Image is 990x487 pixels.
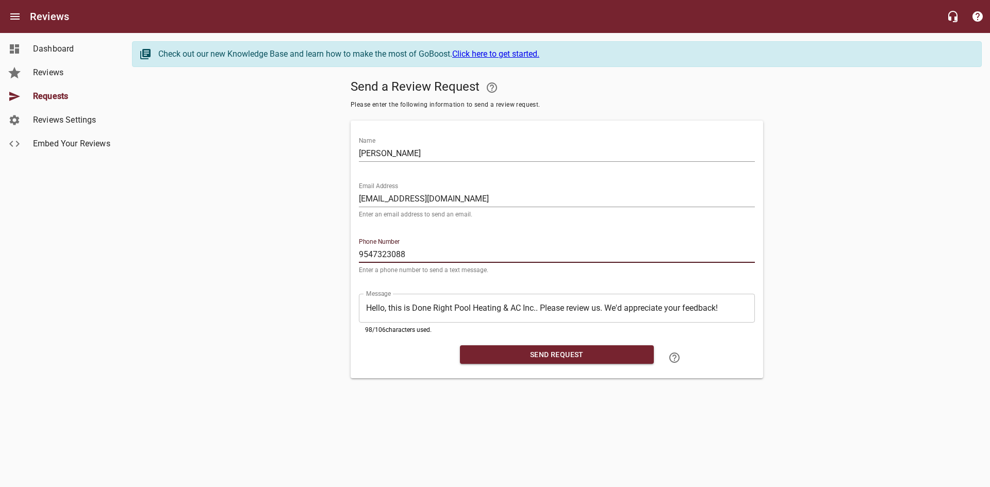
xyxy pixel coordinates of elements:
[351,100,763,110] span: Please enter the following information to send a review request.
[3,4,27,29] button: Open drawer
[359,239,400,245] label: Phone Number
[452,49,539,59] a: Click here to get started.
[359,211,755,217] p: Enter an email address to send an email.
[366,303,748,313] textarea: Hello, this is Done Right Pool Heating & AC Inc.. Please review us. We'd appreciate your feedback!
[33,138,111,150] span: Embed Your Reviews
[30,8,69,25] h6: Reviews
[480,75,504,100] a: Your Google or Facebook account must be connected to "Send a Review Request"
[460,345,654,364] button: Send Request
[365,326,432,333] span: 98 / 106 characters used.
[965,4,990,29] button: Support Portal
[468,348,646,361] span: Send Request
[33,114,111,126] span: Reviews Settings
[33,66,111,79] span: Reviews
[33,90,111,103] span: Requests
[33,43,111,55] span: Dashboard
[662,345,687,370] a: Learn how to "Send a Review Request"
[351,75,763,100] h5: Send a Review Request
[940,4,965,29] button: Live Chat
[359,138,375,144] label: Name
[359,267,755,273] p: Enter a phone number to send a text message.
[359,183,398,189] label: Email Address
[158,48,971,60] div: Check out our new Knowledge Base and learn how to make the most of GoBoost.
